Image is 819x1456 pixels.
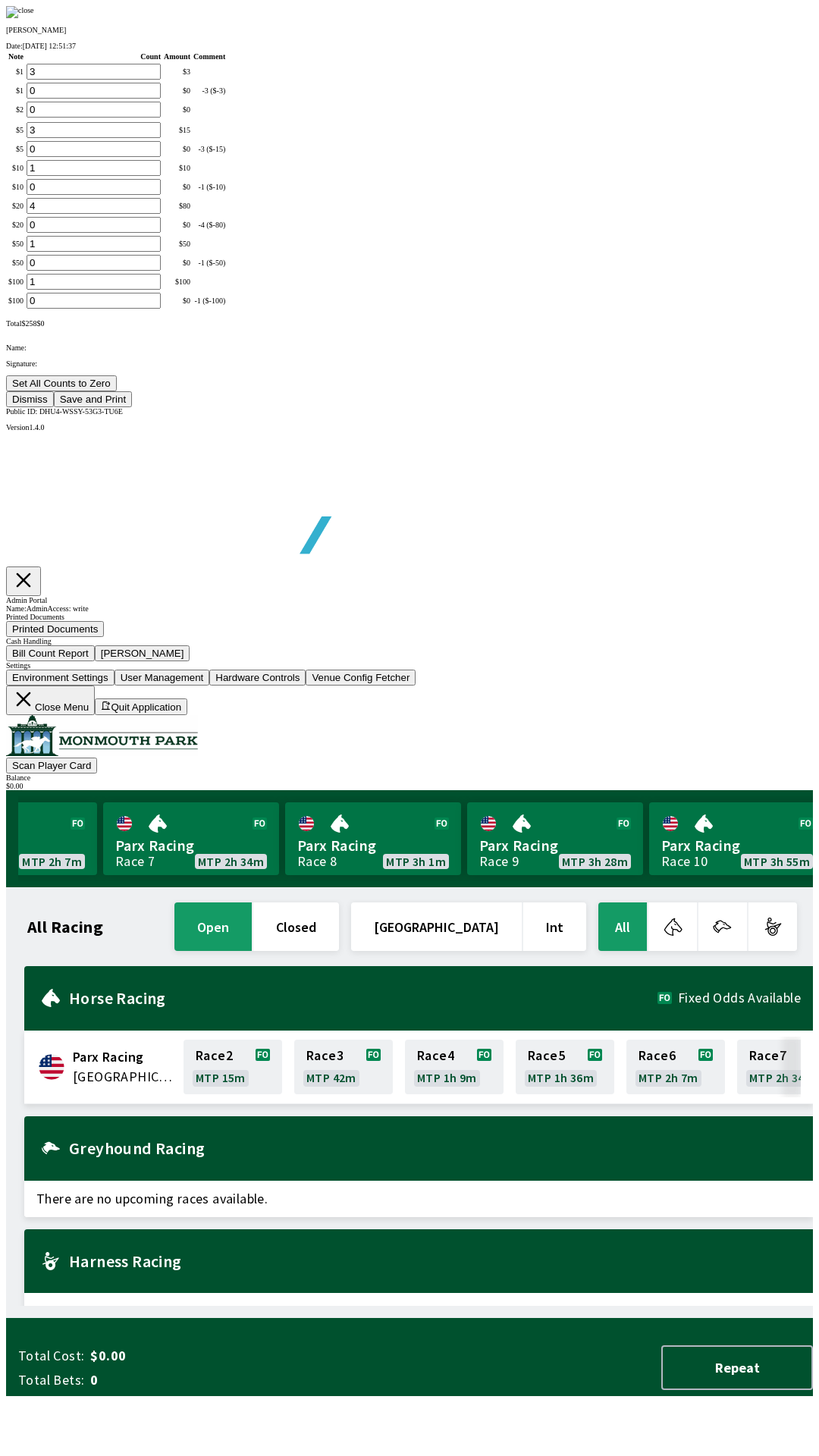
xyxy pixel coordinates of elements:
[23,42,76,50] span: [DATE] 12:51:37
[198,855,264,868] span: MTP 2h 34m
[6,773,813,782] div: Balance
[285,802,461,875] a: Parx RacingRace 8MTP 3h 1m
[639,1072,698,1084] span: MTP 2h 7m
[516,1040,614,1094] a: Race5MTP 1h 36m
[26,52,162,61] th: Count
[193,183,225,191] div: -1 ($-10)
[90,1347,329,1365] span: $0.00
[90,1371,329,1389] span: 0
[6,661,813,670] div: Settings
[8,159,24,177] td: $ 10
[417,1072,477,1084] span: MTP 1h 9m
[6,6,34,18] img: close
[6,637,813,645] div: Cash Handling
[164,278,190,286] div: $ 100
[196,1072,246,1084] span: MTP 15m
[6,670,115,686] button: Environment Settings
[21,319,36,328] span: $ 258
[8,197,24,215] td: $ 20
[24,1293,813,1329] span: There are no upcoming races available.
[8,273,24,290] td: $ 100
[6,407,813,416] div: Public ID:
[6,344,813,352] p: Name:
[164,240,190,248] div: $ 50
[253,902,339,951] button: closed
[749,1050,786,1062] span: Race 7
[193,86,225,95] div: -3 ($-3)
[164,164,190,172] div: $ 10
[6,423,813,431] div: Version 1.4.0
[164,297,190,305] div: $ 0
[8,254,24,271] td: $ 50
[115,855,155,868] div: Race 7
[8,216,24,234] td: $ 20
[562,855,628,868] span: MTP 3h 28m
[24,1181,813,1217] span: There are no upcoming races available.
[164,67,190,76] div: $ 3
[8,82,24,99] td: $ 1
[164,259,190,267] div: $ 0
[6,621,104,637] button: Printed Documents
[661,1345,813,1390] button: Repeat
[73,1067,174,1087] span: United States
[8,63,24,80] td: $ 1
[18,1371,84,1389] span: Total Bets:
[8,178,24,196] td: $ 10
[69,1255,801,1267] h2: Harness Racing
[661,836,813,855] span: Parx Racing
[163,52,191,61] th: Amount
[193,221,225,229] div: -4 ($-80)
[95,698,187,715] button: Quit Application
[6,26,813,34] p: [PERSON_NAME]
[164,221,190,229] div: $ 0
[115,836,267,855] span: Parx Racing
[294,1040,393,1094] a: Race3MTP 42m
[209,670,306,686] button: Hardware Controls
[103,802,279,875] a: Parx RacingRace 7MTP 2h 34m
[115,670,210,686] button: User Management
[95,645,190,661] button: [PERSON_NAME]
[164,183,190,191] div: $ 0
[306,1050,344,1062] span: Race 3
[174,902,252,951] button: open
[6,391,54,407] button: Dismiss
[626,1040,725,1094] a: Race6MTP 2h 7m
[6,758,97,773] button: Scan Player Card
[6,782,813,790] div: $ 0.00
[6,715,198,756] img: venue logo
[467,802,643,875] a: Parx RacingRace 9MTP 3h 28m
[22,855,82,868] span: MTP 2h 7m
[528,1050,565,1062] span: Race 5
[164,105,190,114] div: $ 0
[193,297,225,305] div: -1 ($-100)
[73,1047,174,1067] span: Parx Racing
[6,42,813,50] div: Date:
[36,319,44,328] span: $ 0
[196,1050,233,1062] span: Race 2
[6,375,117,391] button: Set All Counts to Zero
[417,1050,454,1062] span: Race 4
[306,670,416,686] button: Venue Config Fetcher
[297,836,449,855] span: Parx Racing
[6,596,813,604] div: Admin Portal
[18,1347,84,1365] span: Total Cost:
[639,1050,676,1062] span: Race 6
[164,86,190,95] div: $ 0
[6,613,813,621] div: Printed Documents
[306,1072,356,1084] span: MTP 42m
[41,431,476,591] img: global tote logo
[27,921,103,933] h1: All Racing
[164,126,190,134] div: $ 15
[8,235,24,253] td: $ 50
[54,391,132,407] button: Save and Print
[528,1072,594,1084] span: MTP 1h 36m
[661,855,708,868] div: Race 10
[598,902,647,951] button: All
[6,686,95,715] button: Close Menu
[69,1142,801,1154] h2: Greyhound Racing
[6,645,95,661] button: Bill Count Report
[164,145,190,153] div: $ 0
[193,259,225,267] div: -1 ($-50)
[678,992,801,1004] span: Fixed Odds Available
[8,121,24,139] td: $ 5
